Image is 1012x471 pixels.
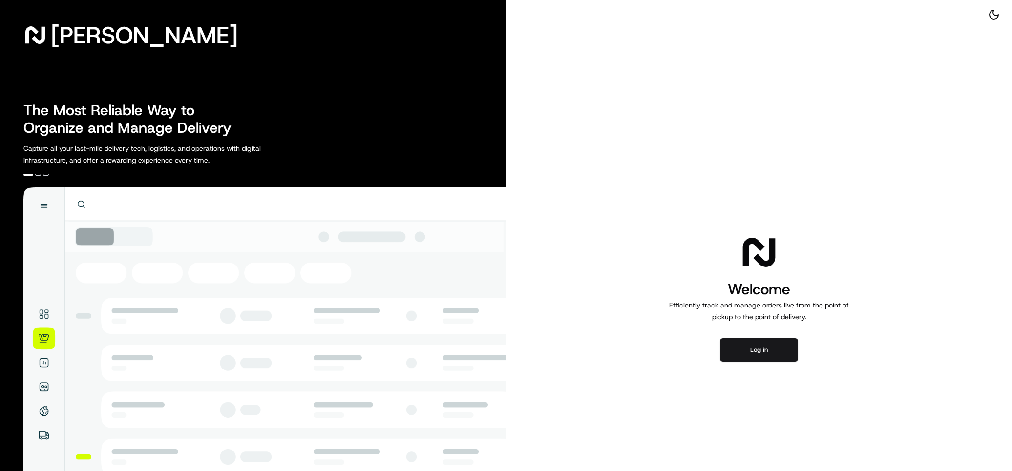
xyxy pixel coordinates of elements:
span: [PERSON_NAME] [51,25,238,45]
p: Efficiently track and manage orders live from the point of pickup to the point of delivery. [665,299,853,323]
h1: Welcome [665,280,853,299]
h2: The Most Reliable Way to Organize and Manage Delivery [23,102,242,137]
button: Log in [720,338,798,362]
p: Capture all your last-mile delivery tech, logistics, and operations with digital infrastructure, ... [23,143,305,166]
